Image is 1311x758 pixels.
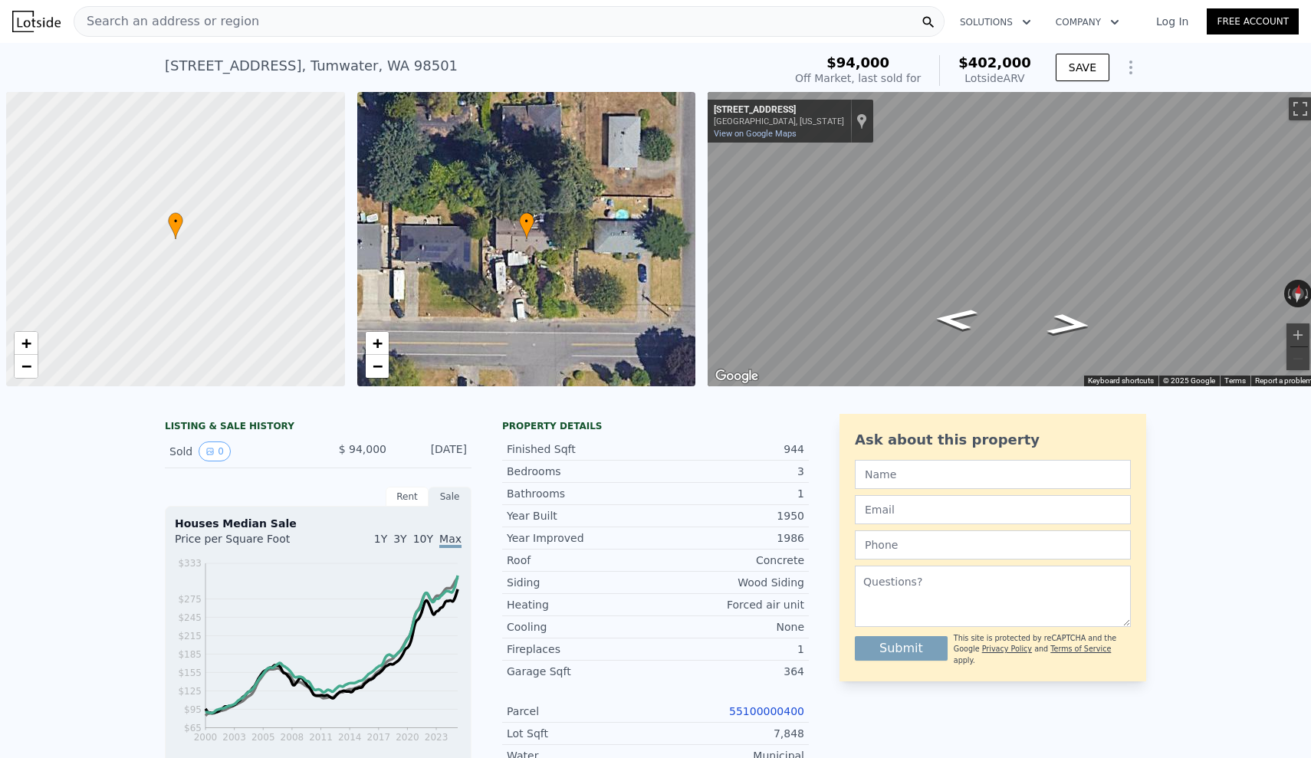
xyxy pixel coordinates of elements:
[519,215,534,228] span: •
[507,486,655,501] div: Bathrooms
[1284,280,1293,307] button: Rotate counterclockwise
[393,533,406,545] span: 3Y
[366,355,389,378] a: Zoom out
[1028,309,1110,341] path: Go East, X St SW
[1224,376,1246,385] a: Terms (opens in new tab)
[168,215,183,228] span: •
[507,464,655,479] div: Bedrooms
[655,619,804,635] div: None
[1138,14,1207,29] a: Log In
[1043,8,1132,36] button: Company
[178,558,202,569] tspan: $333
[655,441,804,457] div: 944
[175,516,462,531] div: Houses Median Sale
[655,486,804,501] div: 1
[507,664,655,679] div: Garage Sqft
[222,732,246,743] tspan: 2003
[714,104,844,116] div: [STREET_ADDRESS]
[1163,376,1215,385] span: © 2025 Google
[507,575,655,590] div: Siding
[711,366,762,386] a: Open this area in Google Maps (opens a new window)
[714,129,797,139] a: View on Google Maps
[915,304,996,336] path: Go West, X St SW
[958,71,1031,86] div: Lotside ARV
[178,686,202,697] tspan: $125
[169,441,306,461] div: Sold
[178,668,202,678] tspan: $155
[386,487,429,507] div: Rent
[396,732,419,743] tspan: 2020
[413,533,433,545] span: 10Y
[175,531,318,556] div: Price per Square Foot
[958,54,1031,71] span: $402,000
[178,649,202,660] tspan: $185
[366,332,389,355] a: Zoom in
[21,356,31,376] span: −
[372,356,382,376] span: −
[655,642,804,657] div: 1
[339,443,386,455] span: $ 94,000
[507,553,655,568] div: Roof
[982,645,1032,653] a: Privacy Policy
[954,633,1131,666] div: This site is protected by reCAPTCHA and the Google and apply.
[74,12,259,31] span: Search an address or region
[184,704,202,715] tspan: $95
[15,332,38,355] a: Zoom in
[948,8,1043,36] button: Solutions
[507,619,655,635] div: Cooling
[425,732,449,743] tspan: 2023
[1207,8,1299,34] a: Free Account
[1050,645,1111,653] a: Terms of Service
[12,11,61,32] img: Lotside
[399,441,467,461] div: [DATE]
[429,487,472,507] div: Sale
[1115,52,1146,83] button: Show Options
[655,664,804,679] div: 364
[15,355,38,378] a: Zoom out
[372,333,382,353] span: +
[502,420,809,432] div: Property details
[507,508,655,523] div: Year Built
[655,575,804,590] div: Wood Siding
[309,732,333,743] tspan: 2011
[178,594,202,605] tspan: $275
[655,508,804,523] div: 1950
[729,705,804,717] a: 55100000400
[1088,376,1154,386] button: Keyboard shortcuts
[655,726,804,741] div: 7,848
[655,597,804,612] div: Forced air unit
[855,530,1131,559] input: Phone
[856,113,867,130] a: Show location on map
[855,460,1131,489] input: Name
[1286,323,1309,346] button: Zoom in
[655,530,804,546] div: 1986
[338,732,362,743] tspan: 2014
[507,597,655,612] div: Heating
[855,429,1131,451] div: Ask about this property
[178,612,202,623] tspan: $245
[168,212,183,239] div: •
[855,636,948,661] button: Submit
[251,732,275,743] tspan: 2005
[367,732,391,743] tspan: 2017
[655,464,804,479] div: 3
[826,54,889,71] span: $94,000
[507,642,655,657] div: Fireplaces
[1290,279,1306,308] button: Reset the view
[519,212,534,239] div: •
[194,732,218,743] tspan: 2000
[165,420,472,435] div: LISTING & SALE HISTORY
[21,333,31,353] span: +
[374,533,387,545] span: 1Y
[655,553,804,568] div: Concrete
[714,116,844,126] div: [GEOGRAPHIC_DATA], [US_STATE]
[507,441,655,457] div: Finished Sqft
[199,441,231,461] button: View historical data
[165,55,458,77] div: [STREET_ADDRESS] , Tumwater , WA 98501
[855,495,1131,524] input: Email
[795,71,921,86] div: Off Market, last sold for
[1286,347,1309,370] button: Zoom out
[178,631,202,642] tspan: $215
[507,726,655,741] div: Lot Sqft
[507,704,655,719] div: Parcel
